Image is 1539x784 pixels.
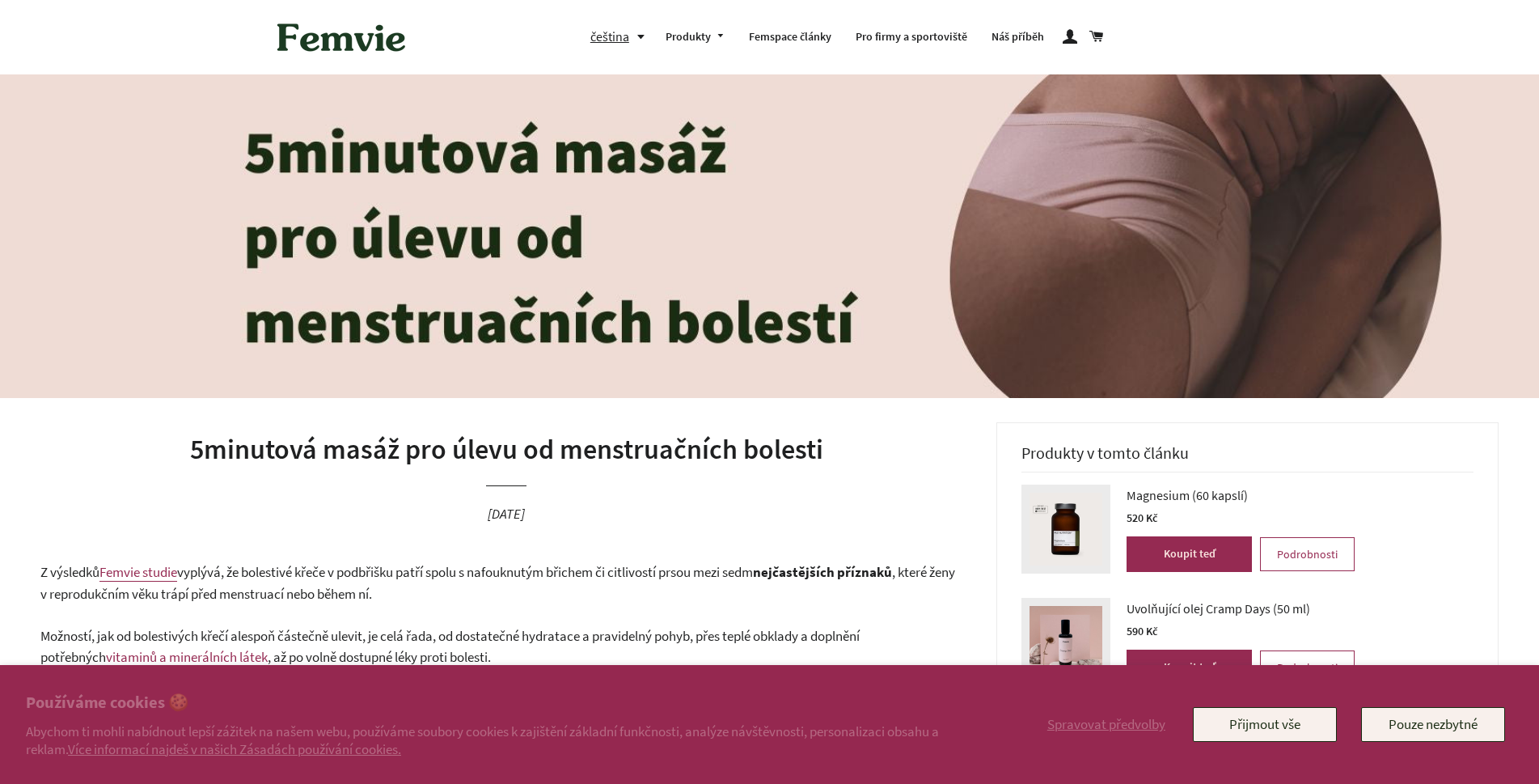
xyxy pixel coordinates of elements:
[1127,598,1310,619] span: Uvolňující olej Cramp Days (50 ml)
[1127,485,1248,506] span: Magnesium (60 kapslí)
[26,723,970,758] p: Abychom ti mohli nabídnout lepší zážitek na našem webu, používáme soubory cookies k zajištění zák...
[26,691,970,714] h2: Používáme cookies 🍪
[177,563,753,581] span: vyplývá, že bolestivé křeče v podbřišku patří spolu s nafouknutým břichem či citlivostí prsou mez...
[979,16,1056,58] a: Náš příběh
[99,563,177,582] a: Femvie studie
[1127,624,1157,638] span: 590 Kč
[1193,707,1337,741] button: Přijmout vše
[753,563,892,581] strong: nejčastějších příznaků
[40,563,99,581] span: Z výsledků
[1021,443,1473,473] h3: Produkty v tomto článku
[1047,715,1165,733] span: Spravovat předvolby
[590,26,653,48] button: čeština
[268,12,414,62] img: Femvie
[1260,651,1355,684] a: Podrobnosti
[1044,707,1169,741] button: Spravovat předvolby
[40,430,972,469] h1: 5minutová masáž pro úlevu od menstruačních bolesti
[99,563,177,581] span: Femvie studie
[1361,707,1505,741] button: Pouze nezbytné
[488,505,525,523] time: [DATE]
[1127,511,1157,525] span: 520 Kč
[1127,485,1355,528] a: Magnesium (60 kapslí) 520 Kč
[737,16,843,58] a: Femspace články
[1127,536,1252,572] button: Koupit teď
[1127,598,1355,642] a: Uvolňující olej Cramp Days (50 ml) 590 Kč
[106,648,268,667] a: vitaminů a minerálních látek
[653,16,738,58] a: Produkty
[68,740,401,758] a: Více informací najdeš v našich Zásadách používání cookies.
[268,648,491,666] span: , až po volně dostupné léky proti bolesti.
[1260,537,1355,571] a: Podrobnosti
[1127,650,1252,685] button: Koupit teď
[843,16,979,58] a: Pro firmy a sportoviště
[40,627,860,667] span: Možností, jak od bolestivých křečí alespoň částečně ulevit, je celá řada, od dostatečné hydratace...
